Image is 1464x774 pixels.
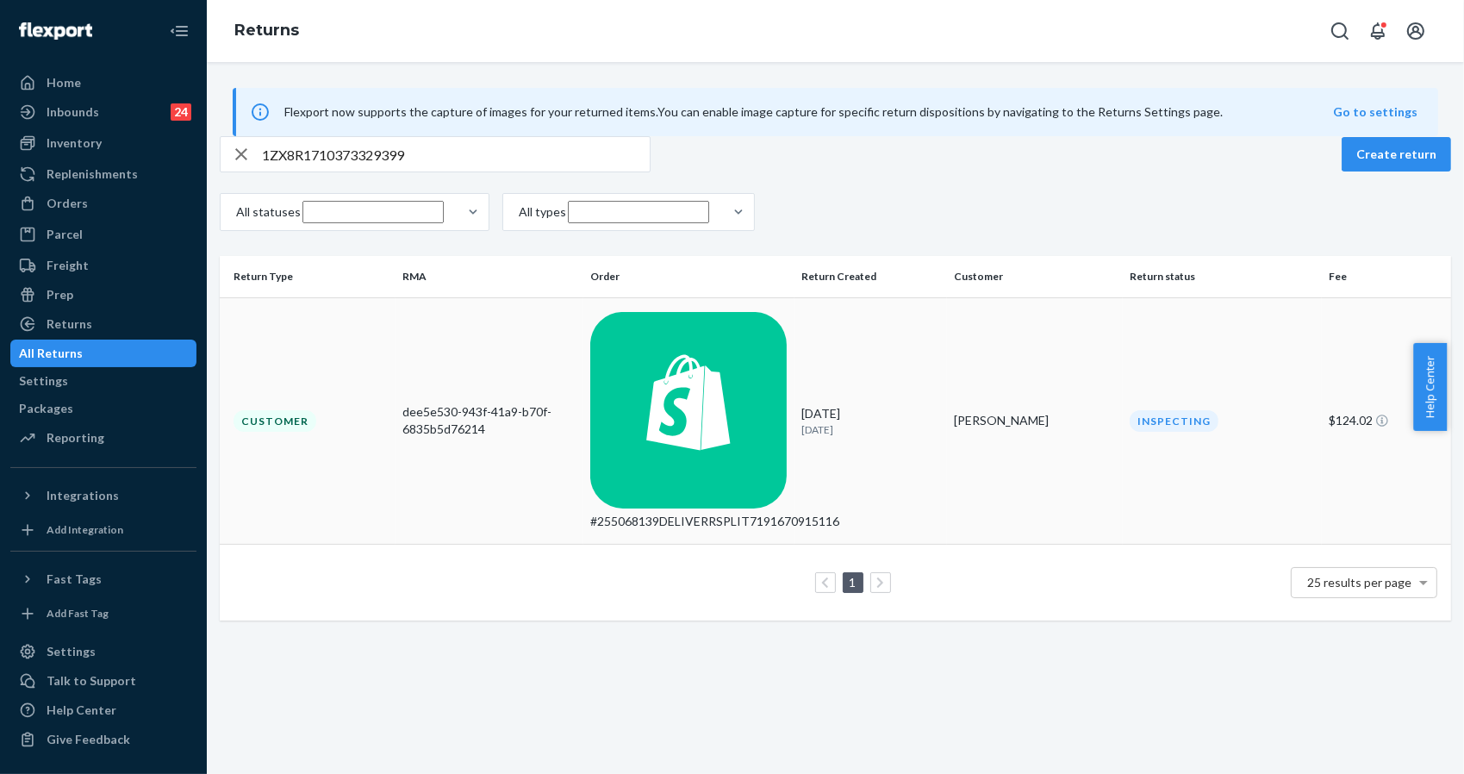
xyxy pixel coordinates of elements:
[1399,14,1433,48] button: Open account menu
[954,412,1116,429] div: [PERSON_NAME]
[10,190,196,217] a: Orders
[947,256,1123,297] th: Customer
[1322,297,1451,545] td: $124.02
[162,14,196,48] button: Close Navigation
[19,372,68,390] div: Settings
[10,160,196,188] a: Replenishments
[47,522,123,537] div: Add Integration
[47,134,102,152] div: Inventory
[1413,343,1447,431] button: Help Center
[10,482,196,509] button: Integrations
[10,221,196,248] a: Parcel
[1361,14,1395,48] button: Open notifications
[47,257,89,274] div: Freight
[47,195,88,212] div: Orders
[1123,256,1322,297] th: Return status
[221,6,313,56] ol: breadcrumbs
[1333,103,1417,121] button: Go to settings
[10,516,196,544] a: Add Integration
[10,667,196,695] button: Talk to Support
[284,104,657,119] span: Flexport now supports the capture of images for your returned items.
[47,165,138,183] div: Replenishments
[47,643,96,660] div: Settings
[1130,410,1218,432] div: Inspecting
[302,201,444,223] input: All statuses
[47,487,119,504] div: Integrations
[234,21,299,40] a: Returns
[1308,575,1412,590] span: 25 results per page
[171,103,191,121] div: 24
[10,281,196,309] a: Prep
[47,731,130,748] div: Give Feedback
[10,310,196,338] a: Returns
[47,672,136,690] div: Talk to Support
[47,429,104,446] div: Reporting
[10,395,196,422] a: Packages
[47,286,73,303] div: Prep
[10,129,196,157] a: Inventory
[1322,256,1451,297] th: Fee
[262,137,650,172] input: Search returns by rma, id, tracking number
[10,565,196,593] button: Fast Tags
[846,575,860,590] a: Page 1 is your current page
[220,256,396,297] th: Return Type
[234,410,316,432] div: Customer
[47,571,102,588] div: Fast Tags
[19,345,83,362] div: All Returns
[396,256,583,297] th: RMA
[10,696,196,724] a: Help Center
[801,422,940,437] p: [DATE]
[10,252,196,279] a: Freight
[10,638,196,665] a: Settings
[19,22,92,40] img: Flexport logo
[10,98,196,126] a: Inbounds24
[402,403,576,438] div: dee5e530-943f-41a9-b70f-6835b5d76214
[10,424,196,452] a: Reporting
[47,226,83,243] div: Parcel
[519,203,566,221] div: All types
[34,12,97,28] span: Support
[47,74,81,91] div: Home
[47,606,109,621] div: Add Fast Tag
[47,702,116,719] div: Help Center
[10,69,196,97] a: Home
[1342,137,1451,172] button: Create return
[794,256,947,297] th: Return Created
[10,340,196,367] a: All Returns
[10,726,196,753] button: Give Feedback
[10,600,196,627] a: Add Fast Tag
[590,513,788,530] div: #255068139DELIVERRSPLIT7191670915116
[10,367,196,395] a: Settings
[1323,14,1357,48] button: Open Search Box
[657,104,1223,119] span: You can enable image capture for specific return dispositions by navigating to the Returns Settin...
[583,256,794,297] th: Order
[47,103,99,121] div: Inbounds
[19,400,73,417] div: Packages
[47,315,92,333] div: Returns
[236,203,301,221] div: All statuses
[801,405,940,437] div: [DATE]
[568,201,709,223] input: All types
